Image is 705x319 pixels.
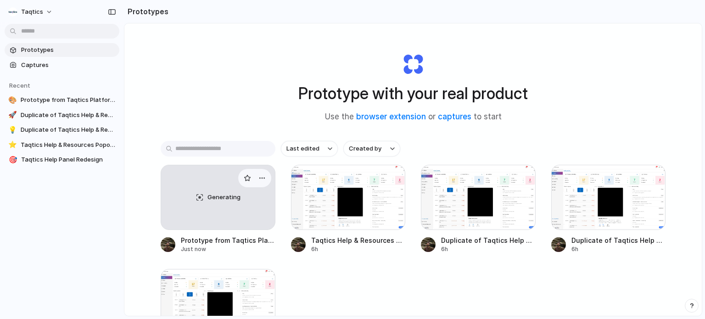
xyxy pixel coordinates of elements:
div: 6h [571,245,666,253]
span: Taqtics Help & Resources Popover [311,235,406,245]
div: 🎯 [8,155,17,164]
a: 🚀Duplicate of Taqtics Help & Resources Popover [5,108,119,122]
span: Taqtics [21,7,43,17]
a: Duplicate of Taqtics Help & Resources PopoverDuplicate of Taqtics Help & Resources Popover6h [421,165,536,253]
h1: Prototype with your real product [298,81,528,106]
a: Prototypes [5,43,119,57]
span: Duplicate of Taqtics Help & Resources Popover [21,111,116,120]
a: Captures [5,58,119,72]
button: Taqtics [5,5,57,19]
span: Prototype from Taqtics Platform Dashboard v2 [21,95,116,105]
a: captures [438,112,471,121]
span: Prototypes [21,45,116,55]
a: 🎨Prototype from Taqtics Platform Dashboard v2 [5,93,119,107]
div: 🎨 [8,95,17,105]
a: 💡Duplicate of Taqtics Help & Resources Popover [5,123,119,137]
div: Just now [181,245,275,253]
span: Captures [21,61,116,70]
a: GeneratingPrototype from Taqtics Platform Dashboard v2Just now [161,165,275,253]
span: Duplicate of Taqtics Help & Resources Popover [571,235,666,245]
span: Use the or to start [325,111,502,123]
span: Duplicate of Taqtics Help & Resources Popover [21,125,116,134]
div: ⭐ [8,140,17,150]
button: Created by [343,141,400,157]
span: Duplicate of Taqtics Help & Resources Popover [441,235,536,245]
a: ⭐Taqtics Help & Resources Popover [5,138,119,152]
div: 🚀 [8,111,17,120]
span: Taqtics Help Panel Redesign [21,155,116,164]
a: browser extension [356,112,426,121]
a: Duplicate of Taqtics Help & Resources PopoverDuplicate of Taqtics Help & Resources Popover6h [551,165,666,253]
div: 6h [441,245,536,253]
span: Prototype from Taqtics Platform Dashboard v2 [181,235,275,245]
span: Recent [9,82,30,89]
h2: Prototypes [124,6,168,17]
div: 6h [311,245,406,253]
span: Created by [349,144,381,153]
span: Taqtics Help & Resources Popover [21,140,116,150]
a: 🎯Taqtics Help Panel Redesign [5,153,119,167]
span: Generating [207,193,241,202]
button: Last edited [281,141,338,157]
a: Taqtics Help & Resources PopoverTaqtics Help & Resources Popover6h [291,165,406,253]
div: 💡 [8,125,17,134]
span: Last edited [286,144,319,153]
